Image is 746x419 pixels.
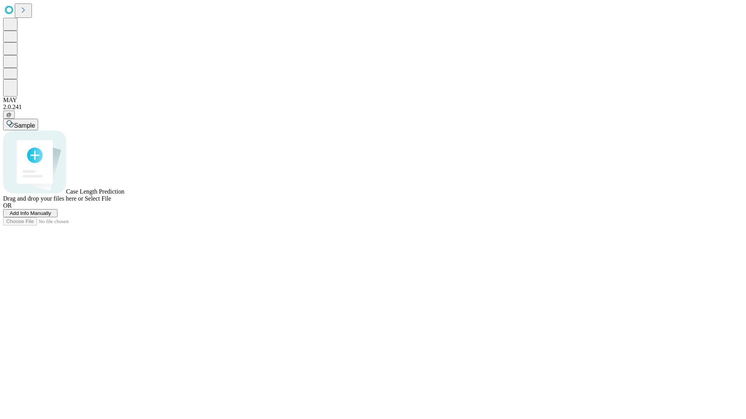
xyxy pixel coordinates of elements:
span: Sample [14,122,35,129]
span: Select File [85,195,111,202]
span: Case Length Prediction [66,188,124,195]
button: Add Info Manually [3,209,58,217]
span: @ [6,112,12,118]
span: Add Info Manually [10,210,51,216]
span: Drag and drop your files here or [3,195,83,202]
button: @ [3,111,15,119]
span: OR [3,202,12,209]
div: MAY [3,97,743,104]
div: 2.0.241 [3,104,743,111]
button: Sample [3,119,38,130]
